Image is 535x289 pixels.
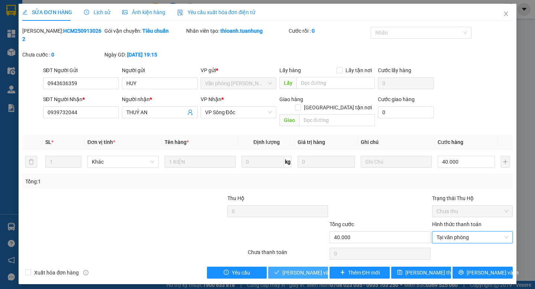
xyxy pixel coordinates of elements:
[224,270,229,276] span: exclamation-circle
[501,156,510,168] button: plus
[104,27,185,35] div: Gói vận chuyển:
[201,96,221,102] span: VP Nhận
[298,156,355,168] input: 0
[274,270,279,276] span: check
[301,103,375,112] span: [GEOGRAPHIC_DATA] tận nơi
[378,77,434,89] input: Cước lấy hàng
[122,66,198,74] div: Người gửi
[496,4,516,25] button: Close
[298,139,325,145] span: Giá trị hàng
[232,269,250,277] span: Yêu cầu
[201,66,276,74] div: VP gửi
[43,18,49,24] span: environment
[84,9,110,15] span: Lịch sử
[467,269,519,277] span: [PERSON_NAME] và In
[220,28,263,34] b: thioanh.tuanhung
[127,52,157,58] b: [DATE] 19:15
[31,269,82,277] span: Xuất hóa đơn hàng
[330,267,389,279] button: plusThêm ĐH mới
[177,9,256,15] span: Yêu cầu xuất hóa đơn điện tử
[289,27,369,35] div: Cước rồi :
[432,221,481,227] label: Hình thức thanh toán
[22,9,72,15] span: SỬA ĐƠN HÀNG
[432,194,513,202] div: Trạng thái Thu Hộ
[378,67,411,73] label: Cước lấy hàng
[282,269,354,277] span: [PERSON_NAME] và Giao hàng
[253,139,280,145] span: Định lượng
[122,10,127,15] span: picture
[391,267,451,279] button: save[PERSON_NAME] thay đổi
[378,106,434,118] input: Cước giao hàng
[247,248,329,261] div: Chưa thanh toán
[177,10,183,16] img: icon
[92,156,154,167] span: Khác
[330,221,354,227] span: Tổng cước
[51,52,54,58] b: 0
[361,156,432,168] input: Ghi Chú
[87,139,115,145] span: Đơn vị tính
[43,5,105,14] b: [PERSON_NAME]
[205,78,272,89] span: Văn phòng Hồ Chí Minh
[312,28,315,34] b: 0
[165,156,236,168] input: VD: Bàn, Ghế
[22,27,103,43] div: [PERSON_NAME]:
[43,95,119,103] div: SĐT Người Nhận
[437,232,508,243] span: Tại văn phòng
[122,9,165,15] span: Ảnh kiện hàng
[22,51,103,59] div: Chưa cước :
[397,270,402,276] span: save
[22,10,27,15] span: edit
[438,139,463,145] span: Cước hàng
[340,270,345,276] span: plus
[405,269,465,277] span: [PERSON_NAME] thay đổi
[3,16,142,26] li: 85 [PERSON_NAME]
[104,51,185,59] div: Ngày GD:
[142,28,169,34] b: Tiêu chuẩn
[268,267,328,279] button: check[PERSON_NAME] và Giao hàng
[279,114,299,126] span: Giao
[83,270,88,275] span: info-circle
[45,139,51,145] span: SL
[453,267,512,279] button: printer[PERSON_NAME] và In
[25,177,207,186] div: Tổng: 1
[279,96,303,102] span: Giao hàng
[207,267,267,279] button: exclamation-circleYêu cầu
[343,66,375,74] span: Lấy tận nơi
[348,269,380,277] span: Thêm ĐH mới
[503,11,509,17] span: close
[437,206,508,217] span: Chưa thu
[165,139,189,145] span: Tên hàng
[25,156,37,168] button: delete
[378,96,415,102] label: Cước giao hàng
[279,77,296,89] span: Lấy
[458,270,464,276] span: printer
[205,107,272,118] span: VP Sông Đốc
[84,10,89,15] span: clock-circle
[227,195,244,201] span: Thu Hộ
[187,109,193,115] span: user-add
[279,67,301,73] span: Lấy hàng
[358,135,435,150] th: Ghi chú
[43,66,119,74] div: SĐT Người Gửi
[296,77,375,89] input: Dọc đường
[3,26,142,35] li: 02839.63.63.63
[3,46,89,59] b: GỬI : VP Sông Đốc
[186,27,287,35] div: Nhân viên tạo:
[284,156,292,168] span: kg
[43,27,49,33] span: phone
[122,95,198,103] div: Người nhận
[299,114,375,126] input: Dọc đường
